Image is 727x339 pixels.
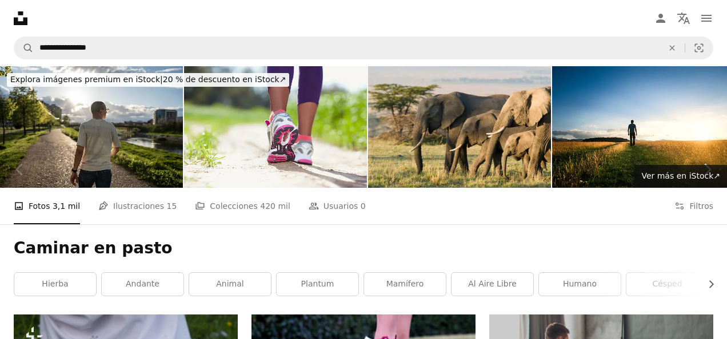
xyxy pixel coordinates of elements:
[660,37,685,59] button: Borrar
[14,11,27,25] a: Inicio — Unsplash
[626,273,708,296] a: césped
[14,238,713,259] h1: Caminar en pasto
[14,37,713,59] form: Encuentra imágenes en todo el sitio
[10,75,163,84] span: Explora imágenes premium en iStock |
[102,273,183,296] a: andante
[674,188,713,224] button: Filtros
[364,273,446,296] a: mamífero
[277,273,358,296] a: plantum
[184,66,367,188] img: Atleta corriendo.
[452,273,533,296] a: al aire libre
[10,75,286,84] span: 20 % de descuento en iStock ↗
[189,273,271,296] a: animal
[14,37,34,59] button: Buscar en Unsplash
[701,273,713,296] button: desplazar lista a la derecha
[166,200,177,212] span: 15
[695,7,718,30] button: Menú
[98,188,177,224] a: Ilustraciones 15
[361,200,366,212] span: 0
[687,115,727,224] a: Siguiente
[195,188,290,224] a: Colecciones 420 mil
[260,200,290,212] span: 420 mil
[634,165,727,188] a: Ver más en iStock↗
[539,273,621,296] a: Humano
[368,66,551,188] img: Grupo de elefantes africanos en la naturaleza
[649,7,672,30] a: Iniciar sesión / Registrarse
[641,171,720,180] span: Ver más en iStock ↗
[685,37,713,59] button: Búsqueda visual
[672,7,695,30] button: Idioma
[309,188,366,224] a: Usuarios 0
[14,273,96,296] a: hierba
